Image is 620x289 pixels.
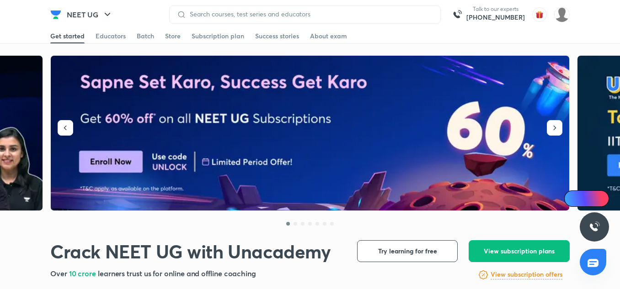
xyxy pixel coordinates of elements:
[448,5,466,24] img: call-us
[137,32,154,41] div: Batch
[50,240,331,263] h1: Crack NEET UG with Unacademy
[310,32,347,41] div: About exam
[137,29,154,43] a: Batch
[50,29,85,43] a: Get started
[96,32,126,41] div: Educators
[491,270,562,279] h6: View subscription offers
[532,7,547,22] img: avatar
[579,195,604,202] span: Ai Doubts
[165,32,181,41] div: Store
[466,5,525,13] p: Talk to our experts
[310,29,347,43] a: About exam
[570,195,577,202] img: Icon
[69,268,98,278] span: 10 crore
[255,32,299,41] div: Success stories
[491,269,562,280] a: View subscription offers
[378,247,437,256] span: Try learning for free
[50,32,85,41] div: Get started
[50,268,69,278] span: Over
[96,29,126,43] a: Educators
[98,268,256,278] span: learners trust us for online and offline coaching
[589,221,600,232] img: ttu
[564,190,609,207] a: Ai Doubts
[165,29,181,43] a: Store
[61,5,118,24] button: NEET UG
[192,32,244,41] div: Subscription plan
[469,240,570,262] button: View subscription plans
[192,29,244,43] a: Subscription plan
[466,13,525,22] a: [PHONE_NUMBER]
[255,29,299,43] a: Success stories
[50,9,61,20] img: Company Logo
[554,7,570,22] img: Mahi Singh
[484,247,555,256] span: View subscription plans
[357,240,458,262] button: Try learning for free
[186,11,433,18] input: Search courses, test series and educators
